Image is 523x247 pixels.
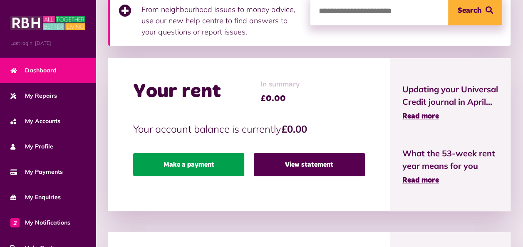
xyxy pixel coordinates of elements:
p: Your account balance is currently [133,121,365,136]
span: Last login: [DATE] [10,40,85,47]
span: Read more [402,177,439,184]
span: My Profile [10,142,53,151]
span: 2 [10,218,20,227]
span: My Payments [10,168,63,176]
span: My Notifications [10,218,70,227]
span: What the 53-week rent year means for you [402,147,498,172]
a: View statement [254,153,365,176]
img: MyRBH [10,15,85,31]
p: From neighbourhood issues to money advice, use our new help centre to find answers to your questi... [141,4,302,37]
span: Updating your Universal Credit journal in April... [402,83,498,108]
span: Read more [402,113,439,120]
strong: £0.00 [281,123,307,135]
span: My Accounts [10,117,60,126]
span: £0.00 [260,92,300,105]
a: Updating your Universal Credit journal in April... Read more [402,83,498,122]
span: In summary [260,79,300,90]
a: What the 53-week rent year means for you Read more [402,147,498,186]
span: Dashboard [10,66,57,75]
a: Make a payment [133,153,244,176]
span: My Repairs [10,91,57,100]
h2: Your rent [133,80,221,104]
span: My Enquiries [10,193,61,202]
